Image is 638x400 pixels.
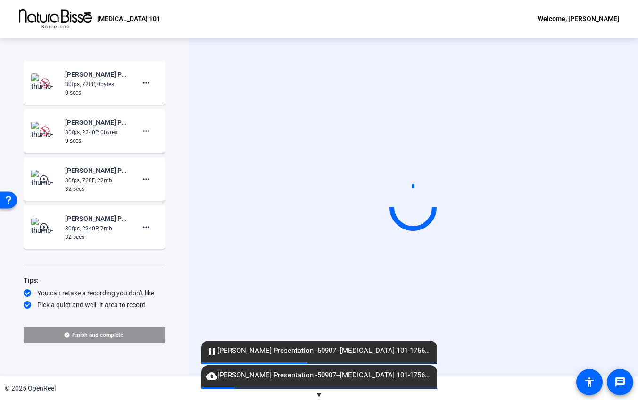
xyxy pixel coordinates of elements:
[201,370,437,381] span: [PERSON_NAME] Presentation -50907--[MEDICAL_DATA] 101-1756225293584-webcam
[24,288,165,298] div: You can retake a recording you don’t like
[24,300,165,310] div: Pick a quiet and well-lit area to record
[141,125,152,137] mat-icon: more_horiz
[65,69,128,80] div: [PERSON_NAME] Presentation -50907--[MEDICAL_DATA] 101-1756225293584-webcam
[65,233,128,241] div: 32 secs
[206,370,217,382] mat-icon: cloud_upload
[206,346,217,357] mat-icon: pause
[65,176,128,185] div: 30fps, 720P, 22mb
[315,391,323,399] span: ▼
[65,89,128,97] div: 0 secs
[65,117,128,128] div: [PERSON_NAME] Presentation -50907--[MEDICAL_DATA] 101-1756225293584-screen
[72,331,123,339] span: Finish and complete
[141,173,152,185] mat-icon: more_horiz
[65,185,128,193] div: 32 secs
[614,376,626,388] mat-icon: message
[65,80,128,89] div: 30fps, 720P, 0bytes
[141,77,152,89] mat-icon: more_horiz
[31,218,59,237] img: thumb-nail
[65,165,128,176] div: [PERSON_NAME] Presentation -50907--[MEDICAL_DATA] 101-1756224897373-webcam
[24,275,165,286] div: Tips:
[31,170,59,188] img: thumb-nail
[31,73,59,92] img: thumb-nail
[40,126,50,136] img: Preview is unavailable
[65,213,128,224] div: [PERSON_NAME] Presentation -50907--[MEDICAL_DATA] 101-1756224897373-screen
[65,128,128,137] div: 30fps, 2240P, 0bytes
[538,13,619,24] div: Welcome, [PERSON_NAME]
[141,221,152,233] mat-icon: more_horiz
[5,384,56,393] div: © 2025 OpenReel
[201,345,437,357] span: [PERSON_NAME] Presentation -50907--[MEDICAL_DATA] 101-1756225293584-screen
[97,13,160,24] p: [MEDICAL_DATA] 101
[39,174,50,184] mat-icon: play_circle_outline
[65,224,128,233] div: 30fps, 2240P, 7mb
[39,222,50,232] mat-icon: play_circle_outline
[31,122,59,140] img: thumb-nail
[65,137,128,145] div: 0 secs
[19,9,92,28] img: OpenReel logo
[24,327,165,343] button: Finish and complete
[584,376,595,388] mat-icon: accessibility
[40,78,50,88] img: Preview is unavailable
